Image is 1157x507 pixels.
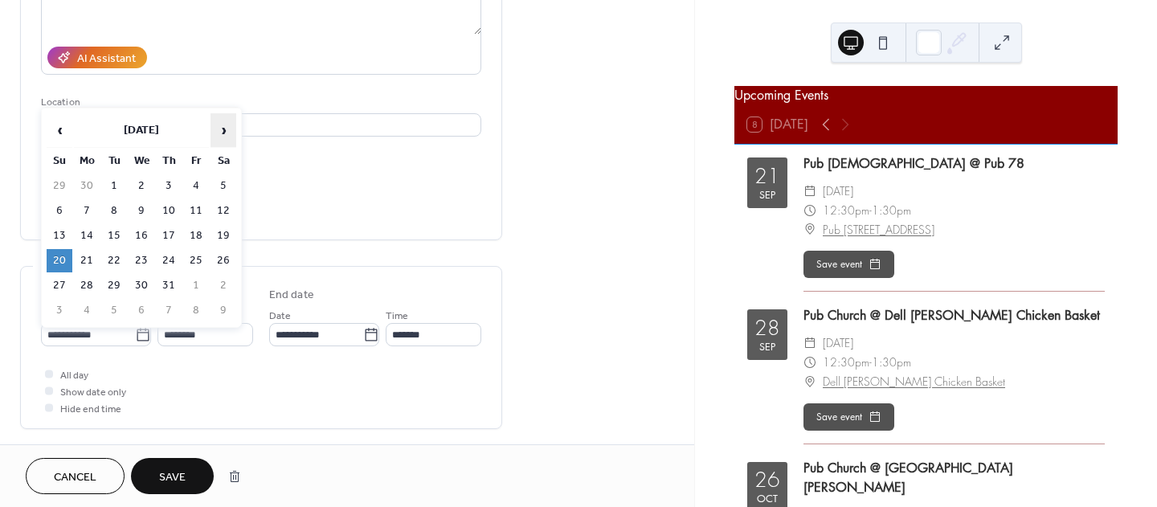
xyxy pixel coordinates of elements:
[211,274,236,297] td: 2
[156,149,182,173] th: Th
[77,51,136,67] div: AI Assistant
[211,249,236,272] td: 26
[74,199,100,223] td: 7
[803,372,816,391] div: ​
[754,166,780,186] div: 21
[759,190,775,200] div: Sep
[47,47,147,68] button: AI Assistant
[754,318,780,338] div: 28
[803,182,816,201] div: ​
[47,249,72,272] td: 20
[74,149,100,173] th: Mo
[74,249,100,272] td: 21
[803,154,1105,174] div: Pub [DEMOGRAPHIC_DATA] @ Pub 78
[54,469,96,486] span: Cancel
[101,174,127,198] td: 1
[869,201,872,220] span: -
[74,174,100,198] td: 30
[803,306,1105,325] div: Pub Church @ Dell [PERSON_NAME] Chicken Basket
[47,199,72,223] td: 6
[47,114,72,146] span: ‹
[823,372,1005,391] a: Dell [PERSON_NAME] Chicken Basket
[803,353,816,372] div: ​
[129,149,154,173] th: We
[211,149,236,173] th: Sa
[803,251,894,278] button: Save event
[803,403,894,431] button: Save event
[74,224,100,247] td: 14
[129,224,154,247] td: 16
[47,274,72,297] td: 27
[156,199,182,223] td: 10
[47,299,72,322] td: 3
[101,199,127,223] td: 8
[156,274,182,297] td: 31
[101,149,127,173] th: Tu
[129,199,154,223] td: 9
[823,333,853,353] span: [DATE]
[74,274,100,297] td: 28
[183,174,209,198] td: 4
[47,224,72,247] td: 13
[74,113,209,148] th: [DATE]
[159,469,186,486] span: Save
[803,220,816,239] div: ​
[41,94,478,111] div: Location
[60,384,126,401] span: Show date only
[211,299,236,322] td: 9
[129,174,154,198] td: 2
[211,174,236,198] td: 5
[156,249,182,272] td: 24
[47,174,72,198] td: 29
[269,287,314,304] div: End date
[183,249,209,272] td: 25
[156,224,182,247] td: 17
[131,458,214,494] button: Save
[823,182,853,201] span: [DATE]
[101,249,127,272] td: 22
[734,86,1118,105] div: Upcoming Events
[26,458,125,494] button: Cancel
[183,224,209,247] td: 18
[823,220,934,239] a: Pub [STREET_ADDRESS]
[60,401,121,418] span: Hide end time
[60,367,88,384] span: All day
[101,299,127,322] td: 5
[803,459,1105,497] div: Pub Church @ [GEOGRAPHIC_DATA][PERSON_NAME]
[47,149,72,173] th: Su
[757,493,778,504] div: Oct
[129,249,154,272] td: 23
[211,114,235,146] span: ›
[101,274,127,297] td: 29
[183,299,209,322] td: 8
[211,224,236,247] td: 19
[872,201,911,220] span: 1:30pm
[129,299,154,322] td: 6
[823,353,869,372] span: 12:30pm
[211,199,236,223] td: 12
[101,224,127,247] td: 15
[183,274,209,297] td: 1
[803,333,816,353] div: ​
[823,201,869,220] span: 12:30pm
[183,199,209,223] td: 11
[869,353,872,372] span: -
[156,174,182,198] td: 3
[759,341,775,352] div: Sep
[156,299,182,322] td: 7
[74,299,100,322] td: 4
[803,201,816,220] div: ​
[872,353,911,372] span: 1:30pm
[129,274,154,297] td: 30
[269,308,291,325] span: Date
[183,149,209,173] th: Fr
[386,308,408,325] span: Time
[754,470,780,490] div: 26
